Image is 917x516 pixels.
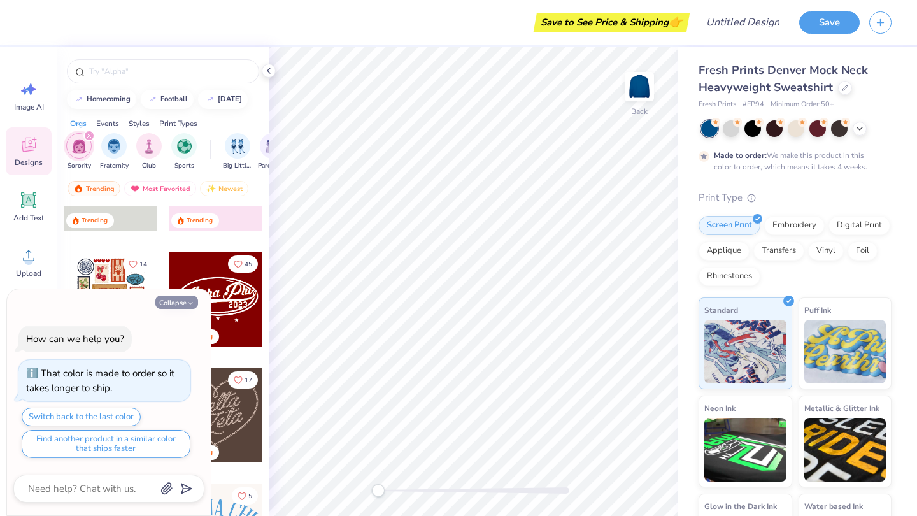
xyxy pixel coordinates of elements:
div: filter for Sports [171,133,197,171]
img: Parent's Weekend Image [266,139,280,154]
div: homecoming [87,96,131,103]
span: Sports [174,161,194,171]
span: 45 [245,261,252,268]
div: Newest [200,181,248,196]
span: Image AI [14,102,44,112]
span: Neon Ink [704,401,736,415]
img: newest.gif [206,184,216,193]
img: Sorority Image [72,139,87,154]
div: Trending [187,216,213,226]
div: Transfers [753,241,804,261]
div: Rhinestones [699,267,760,286]
button: [DATE] [198,90,248,109]
div: filter for Parent's Weekend [258,133,287,171]
div: Save to See Price & Shipping [537,13,686,32]
div: Foil [848,241,878,261]
img: Standard [704,320,786,383]
div: Trending [82,216,108,226]
div: halloween [218,96,242,103]
input: Try "Alpha" [88,65,251,78]
img: trend_line.gif [148,96,158,103]
span: Upload [16,268,41,278]
div: Print Types [159,118,197,129]
span: Glow in the Dark Ink [704,499,777,513]
button: filter button [100,133,129,171]
div: Back [631,106,648,117]
img: trend_line.gif [205,96,215,103]
span: 17 [245,377,252,383]
img: Neon Ink [704,418,786,482]
span: Add Text [13,213,44,223]
button: filter button [136,133,162,171]
img: most_fav.gif [130,184,140,193]
span: Fresh Prints Denver Mock Neck Heavyweight Sweatshirt [699,62,868,95]
button: filter button [258,133,287,171]
span: Fraternity [100,161,129,171]
span: Standard [704,303,738,317]
button: Find another product in a similar color that ships faster [22,430,190,458]
span: 5 [248,493,252,499]
div: Events [96,118,119,129]
div: How can we help you? [26,333,124,345]
span: Water based Ink [804,499,863,513]
div: filter for Sorority [66,133,92,171]
div: Orgs [70,118,87,129]
img: trend_line.gif [74,96,84,103]
img: Fraternity Image [107,139,121,154]
button: Like [228,371,258,389]
span: Designs [15,157,43,168]
span: 👉 [669,14,683,29]
div: Trending [68,181,120,196]
button: Collapse [155,296,198,309]
div: Embroidery [764,216,825,235]
button: filter button [171,133,197,171]
img: Club Image [142,139,156,154]
img: trending.gif [73,184,83,193]
div: We make this product in this color to order, which means it takes 4 weeks. [714,150,871,173]
img: Sports Image [177,139,192,154]
span: Big Little Reveal [223,161,252,171]
div: Accessibility label [372,484,385,497]
span: Fresh Prints [699,99,736,110]
img: Big Little Reveal Image [231,139,245,154]
div: Digital Print [828,216,890,235]
div: football [160,96,188,103]
input: Untitled Design [696,10,790,35]
button: homecoming [67,90,136,109]
span: Sorority [68,161,91,171]
div: filter for Club [136,133,162,171]
div: Most Favorited [124,181,196,196]
button: Like [123,255,153,273]
strong: Made to order: [714,150,767,161]
div: filter for Big Little Reveal [223,133,252,171]
button: Switch back to the last color [22,408,141,426]
div: Screen Print [699,216,760,235]
div: Styles [129,118,150,129]
button: football [141,90,194,109]
span: Minimum Order: 50 + [771,99,834,110]
span: # FP94 [743,99,764,110]
button: Like [232,487,258,505]
span: 14 [139,261,147,268]
img: Back [627,74,652,99]
div: filter for Fraternity [100,133,129,171]
div: Vinyl [808,241,844,261]
button: Save [799,11,860,34]
button: Like [228,255,258,273]
button: filter button [66,133,92,171]
div: Applique [699,241,750,261]
div: That color is made to order so it takes longer to ship. [26,367,174,394]
span: Parent's Weekend [258,161,287,171]
button: filter button [223,133,252,171]
div: Print Type [699,190,892,205]
span: Puff Ink [804,303,831,317]
img: Puff Ink [804,320,886,383]
img: Metallic & Glitter Ink [804,418,886,482]
span: Club [142,161,156,171]
span: Metallic & Glitter Ink [804,401,879,415]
